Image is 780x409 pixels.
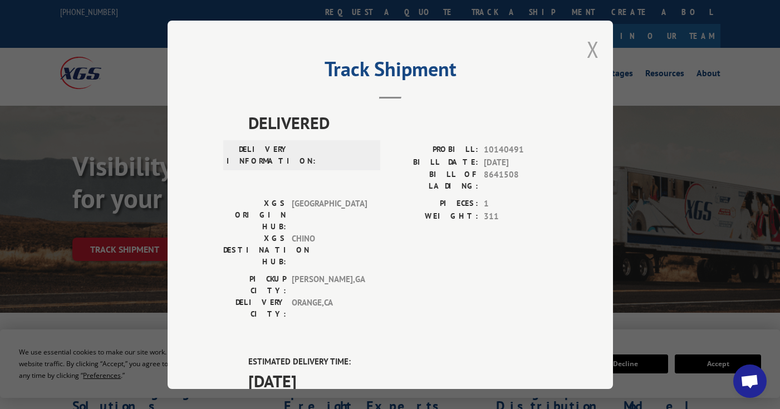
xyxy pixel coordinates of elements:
[292,233,367,268] span: CHINO
[484,156,557,169] span: [DATE]
[484,169,557,192] span: 8641508
[227,144,290,167] label: DELIVERY INFORMATION:
[248,356,557,368] label: ESTIMATED DELIVERY TIME:
[223,198,286,233] label: XGS ORIGIN HUB:
[390,198,478,210] label: PIECES:
[223,297,286,320] label: DELIVERY CITY:
[587,35,599,64] button: Close modal
[390,210,478,223] label: WEIGHT:
[248,110,557,135] span: DELIVERED
[292,297,367,320] span: ORANGE , CA
[223,273,286,297] label: PICKUP CITY:
[390,144,478,156] label: PROBILL:
[484,144,557,156] span: 10140491
[390,169,478,192] label: BILL OF LADING:
[484,198,557,210] span: 1
[223,61,557,82] h2: Track Shipment
[292,273,367,297] span: [PERSON_NAME] , GA
[248,368,557,393] span: [DATE]
[733,364,767,398] div: Open chat
[484,210,557,223] span: 311
[223,233,286,268] label: XGS DESTINATION HUB:
[390,156,478,169] label: BILL DATE:
[292,198,367,233] span: [GEOGRAPHIC_DATA]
